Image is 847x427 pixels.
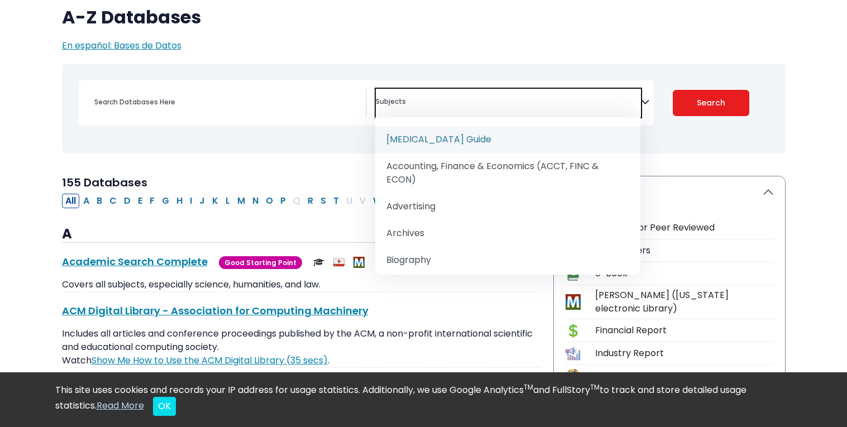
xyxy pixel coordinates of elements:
[313,257,324,268] img: Scholarly or Peer Reviewed
[153,397,176,416] button: Close
[375,247,640,274] li: Biography
[554,176,785,208] button: Icon Legend
[566,323,581,338] img: Icon Financial Report
[595,244,774,257] div: Newspapers
[219,256,302,269] span: Good Starting Point
[595,221,774,234] div: Scholarly or Peer Reviewed
[330,194,342,208] button: Filter Results T
[62,7,786,28] h1: A-Z Databases
[92,354,328,367] a: Link opens in new window
[146,194,158,208] button: Filter Results F
[249,194,262,208] button: Filter Results N
[595,324,774,337] div: Financial Report
[209,194,222,208] button: Filter Results K
[353,257,365,268] img: MeL (Michigan electronic Library)
[62,194,79,208] button: All
[595,289,774,315] div: [PERSON_NAME] ([US_STATE] electronic Library)
[173,194,186,208] button: Filter Results H
[62,327,540,367] p: Includes all articles and conference proceedings published by the ACM, a non-profit international...
[62,194,439,207] div: Alpha-list to filter by first letter of database name
[304,194,317,208] button: Filter Results R
[673,90,749,116] button: Submit for Search Results
[262,194,276,208] button: Filter Results O
[234,194,248,208] button: Filter Results M
[376,98,641,107] textarea: Search
[595,370,774,383] div: Company Information
[97,399,144,412] a: Read More
[62,39,181,52] a: En español: Bases de Datos
[595,267,774,280] div: e-Book
[55,383,792,416] div: This site uses cookies and records your IP address for usage statistics. Additionally, we use Goo...
[595,347,774,360] div: Industry Report
[62,255,208,268] a: Academic Search Complete
[370,194,385,208] button: Filter Results W
[121,194,134,208] button: Filter Results D
[277,194,289,208] button: Filter Results P
[566,369,581,384] img: Icon Company Information
[524,382,533,392] sup: TM
[333,257,344,268] img: Audio & Video
[590,382,600,392] sup: TM
[62,304,369,318] a: ACM Digital Library - Association for Computing Machinery
[93,194,106,208] button: Filter Results B
[159,194,173,208] button: Filter Results G
[62,278,540,291] p: Covers all subjects, especially science, humanities, and law.
[375,153,640,193] li: Accounting, Finance & Economics (ACCT, FINC & ECON)
[106,194,120,208] button: Filter Results C
[222,194,233,208] button: Filter Results L
[62,175,147,190] span: 155 Databases
[135,194,146,208] button: Filter Results E
[375,126,640,153] li: [MEDICAL_DATA] Guide
[186,194,195,208] button: Filter Results I
[196,194,208,208] button: Filter Results J
[566,346,581,361] img: Icon Industry Report
[317,194,329,208] button: Filter Results S
[62,226,540,243] h3: A
[80,194,93,208] button: Filter Results A
[88,94,366,110] input: Search database by title or keyword
[566,294,581,309] img: Icon MeL (Michigan electronic Library)
[375,220,640,247] li: Archives
[62,64,786,153] nav: Search filters
[375,193,640,220] li: Advertising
